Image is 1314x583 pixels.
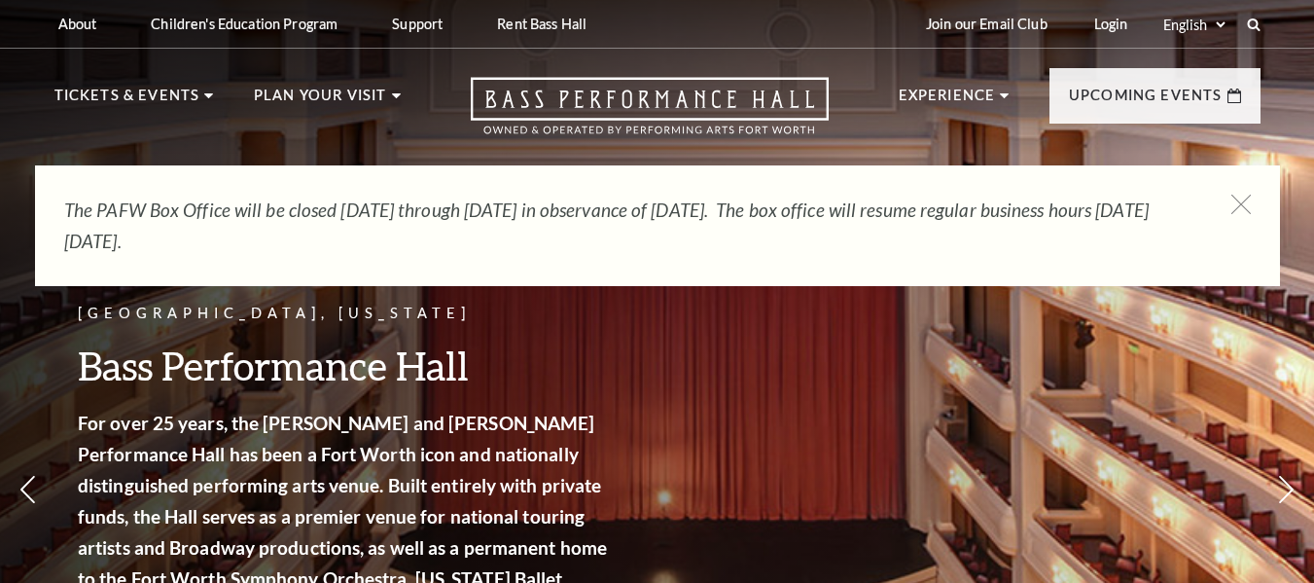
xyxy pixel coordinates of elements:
[78,341,613,390] h3: Bass Performance Hall
[1159,16,1228,34] select: Select:
[254,84,387,119] p: Plan Your Visit
[1069,84,1223,119] p: Upcoming Events
[392,16,443,32] p: Support
[58,16,97,32] p: About
[54,84,200,119] p: Tickets & Events
[899,84,996,119] p: Experience
[64,199,1149,252] em: The PAFW Box Office will be closed [DATE] through [DATE] in observance of [DATE]. The box office ...
[78,302,613,326] p: [GEOGRAPHIC_DATA], [US_STATE]
[497,16,586,32] p: Rent Bass Hall
[151,16,337,32] p: Children's Education Program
